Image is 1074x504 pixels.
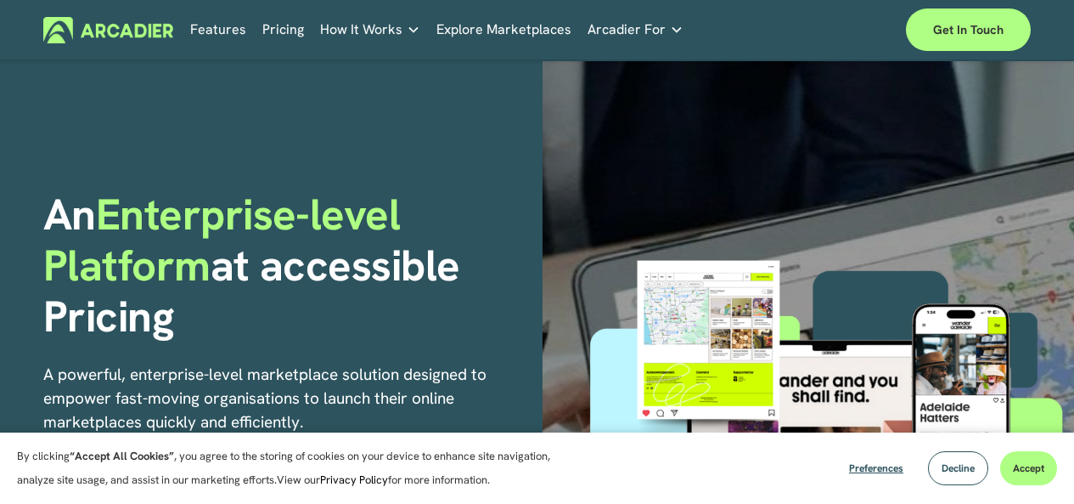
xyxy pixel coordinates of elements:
[17,445,569,492] p: By clicking , you agree to the storing of cookies on your device to enhance site navigation, anal...
[43,17,173,43] img: Arcadier
[43,189,531,342] h1: An at accessible Pricing
[836,451,916,485] button: Preferences
[320,18,402,42] span: How It Works
[588,17,683,43] a: folder dropdown
[43,186,411,293] span: Enterprise-level Platform
[190,17,246,43] a: Features
[989,422,1074,504] iframe: Chat Widget
[320,473,388,487] a: Privacy Policy
[928,451,988,485] button: Decline
[320,17,420,43] a: folder dropdown
[906,8,1031,51] a: Get in touch
[942,462,975,475] span: Decline
[588,18,666,42] span: Arcadier For
[849,462,903,475] span: Preferences
[70,449,174,463] strong: “Accept All Cookies”
[436,17,571,43] a: Explore Marketplaces
[262,17,304,43] a: Pricing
